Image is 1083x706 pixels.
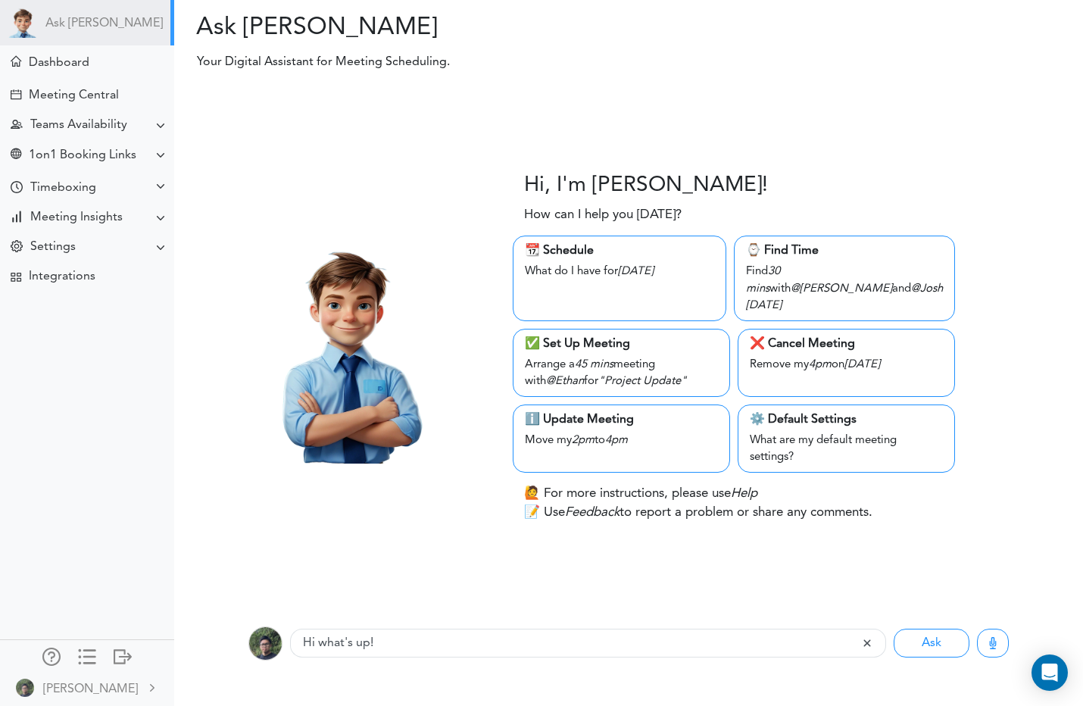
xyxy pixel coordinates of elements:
img: 9k= [248,626,282,661]
p: 🙋 For more instructions, please use [524,484,757,504]
p: How can I help you [DATE]? [524,205,682,225]
i: @Ethan [546,376,584,387]
i: Help [731,487,757,500]
div: Integrations [29,270,95,284]
div: ⌚️ Find Time [746,242,943,260]
i: Feedback [565,506,620,519]
div: What do I have for [525,260,715,281]
div: Meeting Insights [30,211,123,225]
div: ❌ Cancel Meeting [750,335,943,353]
button: Ask [894,629,969,658]
div: [PERSON_NAME] [43,680,138,698]
div: Create Meeting [11,89,21,100]
div: Meeting Dashboard [11,56,21,67]
div: Dashboard [29,56,89,70]
h2: Ask [PERSON_NAME] [186,14,617,42]
i: @[PERSON_NAME] [791,283,892,295]
div: Manage Members and Externals [42,648,61,663]
div: What are my default meeting settings? [750,429,943,467]
div: Meeting Central [29,89,119,103]
div: Time Your Goals [11,181,23,195]
i: 2pm [572,435,595,446]
i: "Project Update" [598,376,687,387]
div: Log out [114,648,132,663]
a: Manage Members and Externals [42,648,61,669]
p: 📝 Use to report a problem or share any comments. [524,503,872,523]
div: ⚙️ Default Settings [750,411,943,429]
div: Open Intercom Messenger [1032,654,1068,691]
i: [DATE] [844,359,880,370]
i: 45 mins [575,359,613,370]
i: [DATE] [618,266,654,277]
i: 30 mins [746,266,780,295]
a: [PERSON_NAME] [2,670,173,704]
div: 📆 Schedule [525,242,715,260]
img: Powered by TEAMCAL AI [8,8,38,38]
div: Move my to [525,429,718,450]
i: 4pm [809,359,832,370]
div: Timeboxing [30,181,96,195]
a: Change side menu [78,648,96,669]
img: Theo.png [232,233,462,464]
div: Remove my on [750,353,943,374]
i: 4pm [605,435,628,446]
div: ✅ Set Up Meeting [525,335,718,353]
div: ℹ️ Update Meeting [525,411,718,429]
p: Your Digital Assistant for Meeting Scheduling. [186,53,822,71]
div: Find with and [746,260,943,315]
h3: Hi, I'm [PERSON_NAME]! [524,173,768,199]
div: Settings [30,240,76,255]
img: 9k= [16,679,34,697]
a: Ask [PERSON_NAME] [45,17,163,31]
div: 1on1 Booking Links [29,148,136,163]
div: Arrange a meeting with for [525,353,718,391]
div: Share Meeting Link [11,148,21,163]
i: [DATE] [746,300,782,311]
div: Teams Availability [30,118,127,133]
i: @Josh [911,283,943,295]
div: Show only icons [78,648,96,663]
div: TEAMCAL AI Workflow Apps [11,272,21,283]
